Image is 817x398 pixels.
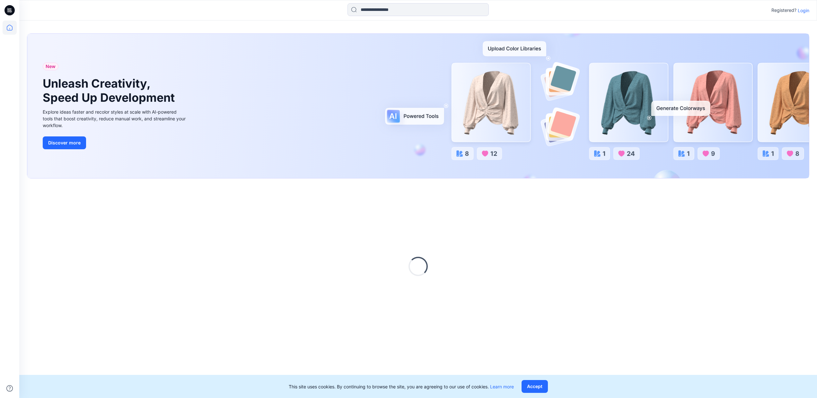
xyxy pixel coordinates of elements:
[43,108,187,129] div: Explore ideas faster and recolor styles at scale with AI-powered tools that boost creativity, red...
[522,380,548,393] button: Accept
[46,63,56,70] span: New
[289,383,514,390] p: This site uses cookies. By continuing to browse the site, you are agreeing to our use of cookies.
[43,77,178,104] h1: Unleash Creativity, Speed Up Development
[490,384,514,389] a: Learn more
[771,6,796,14] p: Registered?
[43,136,187,149] a: Discover more
[798,7,809,14] p: Login
[43,136,86,149] button: Discover more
